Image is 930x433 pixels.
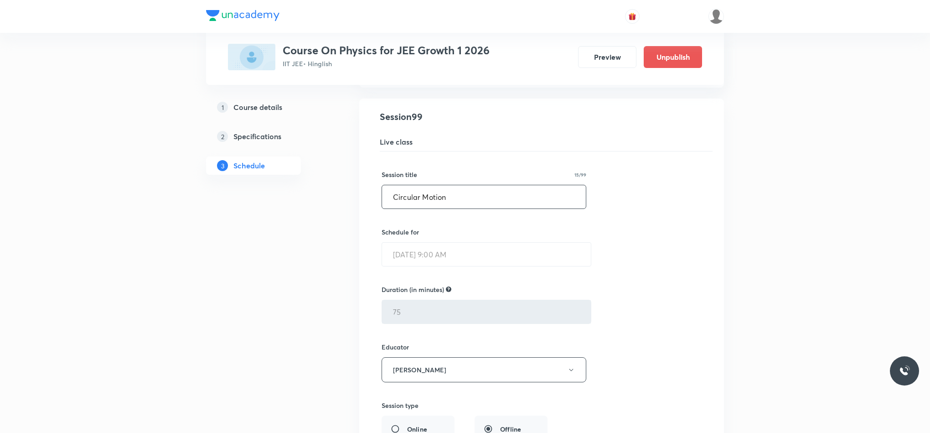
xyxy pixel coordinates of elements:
div: Not allow to edit for recorded type class [446,285,451,293]
a: 2Specifications [206,127,330,146]
img: UNACADEMY [708,9,724,24]
button: Unpublish [644,46,702,68]
img: ttu [899,365,910,376]
h6: Schedule for [382,227,586,237]
h4: Session 99 [380,110,713,124]
input: 75 [382,300,591,323]
a: 1Course details [206,98,330,116]
p: 1 [217,102,228,113]
h5: Course details [233,102,282,113]
p: IIT JEE • Hinglish [283,59,490,68]
button: [PERSON_NAME] [382,357,586,382]
h5: Schedule [233,160,265,171]
h6: Duration (in minutes) [382,285,444,294]
h6: Session title [382,170,417,179]
img: Company Logo [206,10,279,21]
h6: Educator [382,342,586,352]
img: avatar [628,12,636,21]
h3: Course On Physics for JEE Growth 1 2026 [283,44,490,57]
p: 2 [217,131,228,142]
h6: Session type [382,401,418,410]
a: Company Logo [206,10,279,23]
h5: Specifications [233,131,281,142]
p: 3 [217,160,228,171]
img: 6F94C31C-F2A7-42FA-9AF2-D320DD96085B_plus.png [228,44,275,70]
h5: Live class [380,136,713,147]
button: Preview [578,46,636,68]
p: 15/99 [574,172,586,177]
button: avatar [625,9,640,24]
input: A great title is short, clear and descriptive [382,185,586,209]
